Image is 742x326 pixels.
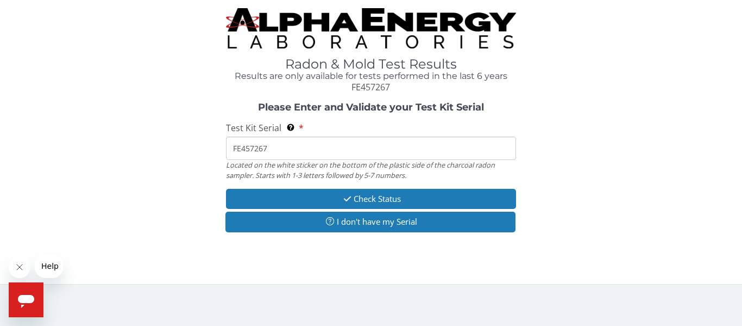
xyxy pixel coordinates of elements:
iframe: Button to launch messaging window [9,282,43,317]
span: Test Kit Serial [226,122,281,134]
button: I don't have my Serial [225,212,515,232]
iframe: Close message [9,256,30,278]
div: Located on the white sticker on the bottom of the plastic side of the charcoal radon sampler. Sta... [226,160,516,180]
iframe: Message from company [35,254,63,278]
h1: Radon & Mold Test Results [226,57,516,71]
span: FE457267 [351,81,390,93]
button: Check Status [226,189,516,209]
strong: Please Enter and Validate your Test Kit Serial [258,101,484,113]
h4: Results are only available for tests performed in the last 6 years [226,71,516,81]
img: TightCrop.jpg [226,8,516,48]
